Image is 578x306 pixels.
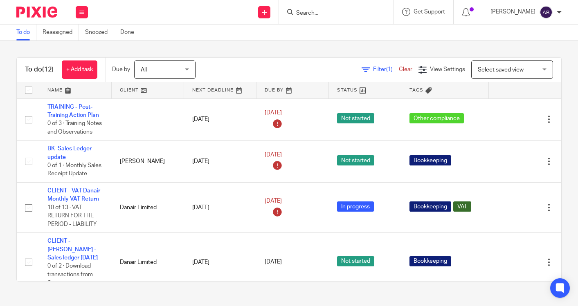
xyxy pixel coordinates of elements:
a: Reassigned [43,25,79,40]
td: [DATE] [184,233,256,292]
a: Done [120,25,140,40]
span: In progress [337,201,374,212]
span: 10 of 13 · VAT RETURN FOR THE PERIOD - LIABILITY [47,205,97,227]
td: [DATE] [184,141,256,183]
a: TRAINING - Post-Training Action Plan [47,104,99,118]
span: Tags [409,88,423,92]
span: Other compliance [409,113,464,123]
a: BK- Sales Ledger update [47,146,92,160]
td: [PERSON_NAME] [112,141,184,183]
td: [DATE] [184,183,256,233]
td: Danair Limited [112,233,184,292]
h1: To do [25,65,54,74]
p: [PERSON_NAME] [490,8,535,16]
a: CLIENT - VAT Danair - Monthly VAT Return [47,188,103,202]
span: Bookkeeping [409,155,451,165]
a: CLIENT - [PERSON_NAME] - Sales ledger [DATE] [47,238,98,261]
span: VAT [453,201,471,212]
span: 0 of 2 · Download transactions from Streem connect [47,264,93,286]
span: [DATE] [265,259,282,265]
span: [DATE] [265,152,282,158]
a: Snoozed [85,25,114,40]
span: Not started [337,113,374,123]
span: [DATE] [265,198,282,204]
span: Bookkeeping [409,201,451,212]
img: Pixie [16,7,57,18]
p: Due by [112,65,130,74]
span: 0 of 3 · Training Notes and Observations [47,121,102,135]
span: [DATE] [265,110,282,116]
span: Not started [337,256,374,266]
input: Search [295,10,369,17]
span: Bookkeeping [409,256,451,266]
span: Filter [373,67,399,72]
a: Clear [399,67,412,72]
a: + Add task [62,60,97,79]
span: Not started [337,155,374,165]
span: (12) [42,66,54,73]
span: All [141,67,147,73]
span: (1) [386,67,393,72]
span: Get Support [414,9,445,15]
span: Select saved view [478,67,524,73]
img: svg%3E [540,6,553,19]
span: 0 of 1 · Monthly Sales Receipt Update [47,163,101,177]
td: [DATE] [184,98,256,141]
a: To do [16,25,36,40]
span: View Settings [430,67,465,72]
td: Danair Limited [112,183,184,233]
